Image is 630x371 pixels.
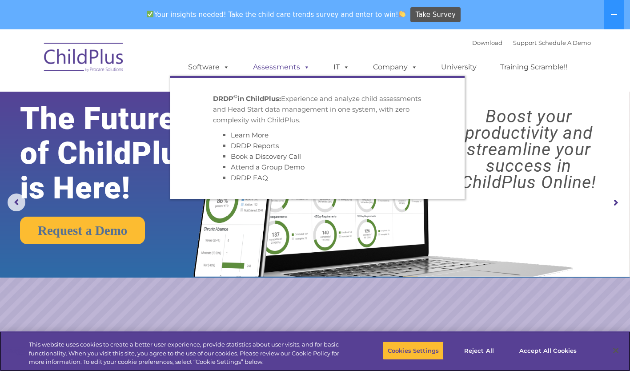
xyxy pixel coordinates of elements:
[231,141,279,150] a: DRDP Reports
[40,36,128,81] img: ChildPlus by Procare Solutions
[514,341,582,360] button: Accept All Cookies
[472,39,502,46] a: Download
[231,152,301,161] a: Book a Discovery Call
[213,94,281,103] strong: DRDP in ChildPlus:
[435,109,622,191] rs-layer: Boost your productivity and streamline your success in ChildPlus Online!
[472,39,591,46] font: |
[29,340,346,367] div: This website uses cookies to create a better user experience, provide statistics about user visit...
[513,39,537,46] a: Support
[20,101,221,206] rs-layer: The Future of ChildPlus is Here!
[147,11,153,17] img: ✅
[231,173,268,182] a: DRDP FAQ
[451,341,507,360] button: Reject All
[231,131,269,139] a: Learn More
[491,58,576,76] a: Training Scramble!!
[538,39,591,46] a: Schedule A Demo
[143,6,409,23] span: Your insights needed! Take the child care trends survey and enter to win!
[213,93,422,125] p: Experience and analyze child assessments and Head Start data management in one system, with zero ...
[244,58,319,76] a: Assessments
[231,163,305,171] a: Attend a Group Demo
[399,11,405,17] img: 👏
[364,58,426,76] a: Company
[20,217,145,244] a: Request a Demo
[416,7,456,23] span: Take Survey
[233,93,237,100] sup: ©
[606,341,626,360] button: Close
[124,95,161,102] span: Phone number
[383,341,444,360] button: Cookies Settings
[325,58,358,76] a: IT
[124,59,151,65] span: Last name
[179,58,238,76] a: Software
[432,58,486,76] a: University
[410,7,461,23] a: Take Survey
